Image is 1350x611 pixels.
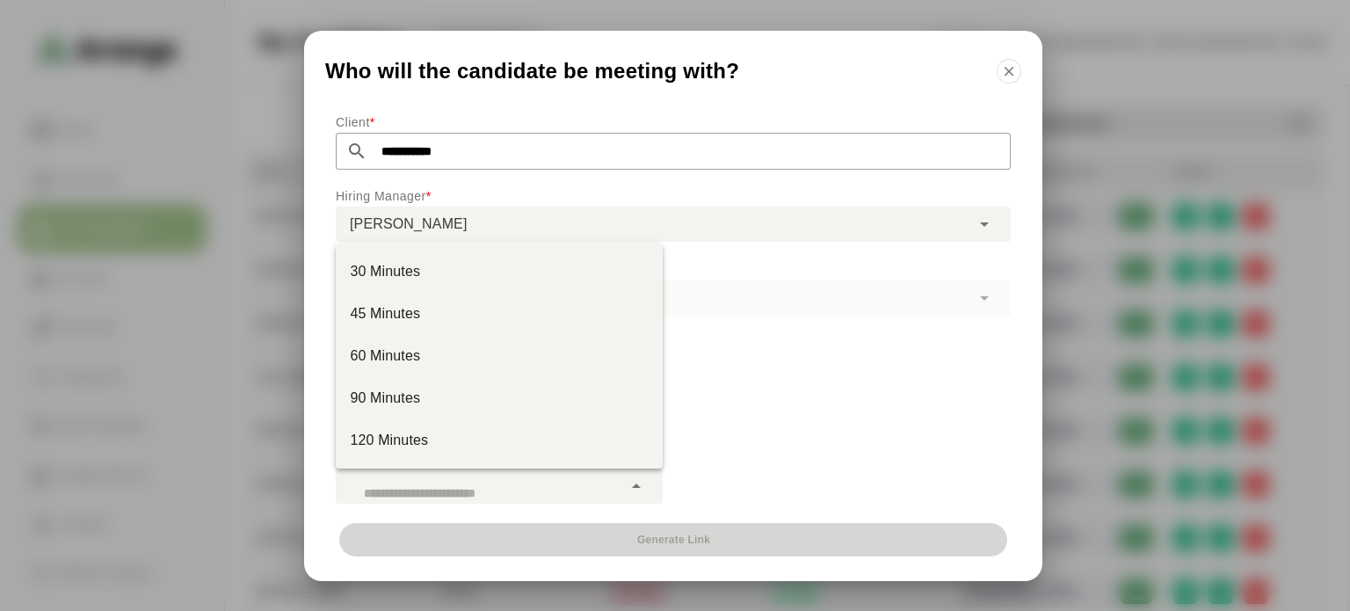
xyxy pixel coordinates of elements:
[336,337,1011,358] p: Interview Mode Selection
[336,112,1011,133] p: Client
[336,185,1011,207] p: Hiring Manager
[360,358,555,382] label: I will select the interview mode
[336,447,663,469] p: Interview Duration
[325,61,739,82] span: Who will the candidate be meeting with?
[350,213,468,236] span: [PERSON_NAME]
[360,382,591,407] label: Client will select the interview mode
[336,259,1011,280] p: Hiring Manager's Email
